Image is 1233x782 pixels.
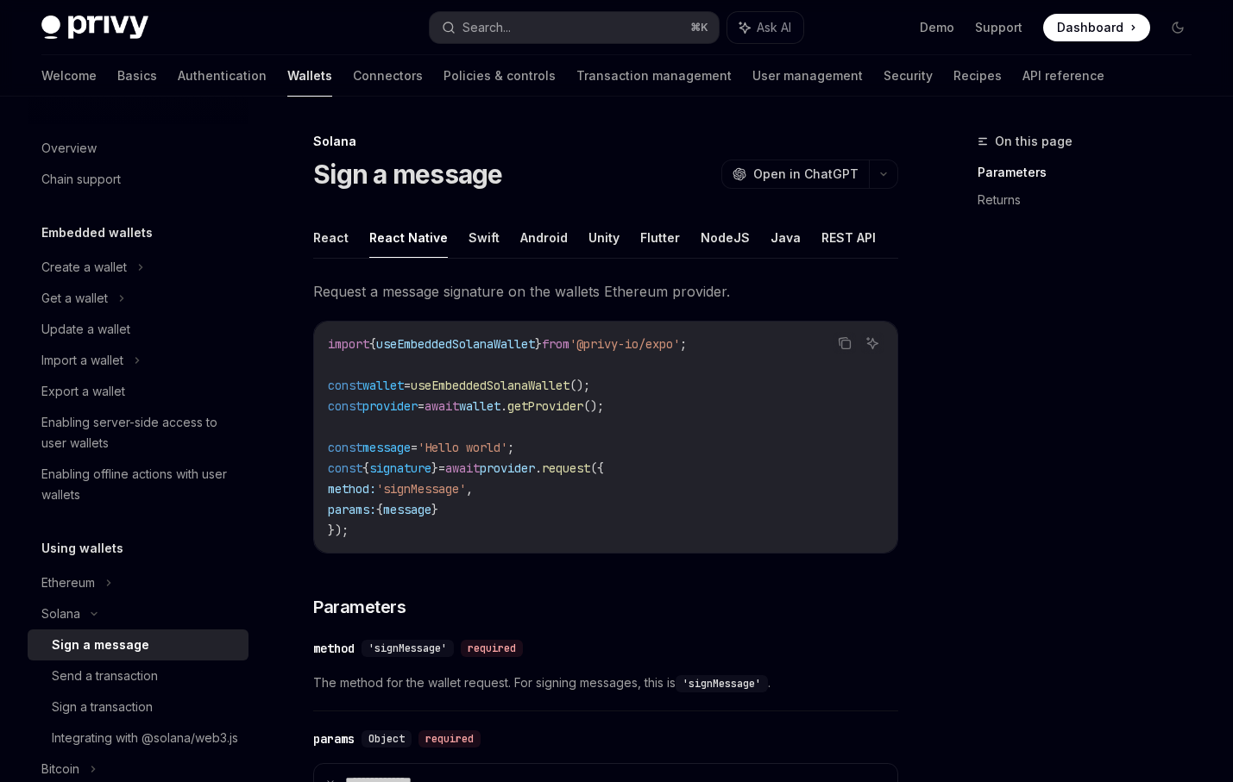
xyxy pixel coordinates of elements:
span: provider [362,398,418,414]
button: React Native [369,217,448,258]
span: wallet [459,398,500,414]
a: Transaction management [576,55,732,97]
span: 'signMessage' [376,481,466,497]
span: Parameters [313,595,406,619]
span: from [542,336,569,352]
span: { [376,502,383,517]
a: Chain support [28,164,248,195]
span: = [418,398,425,414]
span: const [328,398,362,414]
a: Parameters [978,159,1205,186]
button: Open in ChatGPT [721,160,869,189]
h1: Sign a message [313,159,503,190]
div: Update a wallet [41,319,130,340]
span: }); [328,522,349,538]
div: Sign a transaction [52,697,153,717]
span: = [411,440,418,455]
button: Android [520,217,568,258]
span: 'signMessage' [368,641,447,655]
span: , [466,481,473,497]
span: } [431,460,438,476]
button: Java [771,217,801,258]
a: Policies & controls [444,55,556,97]
span: 'Hello world' [418,440,507,455]
div: Get a wallet [41,288,108,309]
button: Toggle dark mode [1164,14,1192,41]
button: Unity [588,217,620,258]
span: wallet [362,378,404,393]
span: '@privy-io/expo' [569,336,680,352]
a: User management [752,55,863,97]
span: Request a message signature on the wallets Ethereum provider. [313,279,898,303]
img: dark logo [41,16,148,40]
span: signature [369,460,431,476]
span: getProvider [507,398,583,414]
a: Send a transaction [28,660,248,691]
span: const [328,378,362,393]
div: required [461,640,523,657]
div: Overview [41,138,97,159]
span: provider [480,460,535,476]
span: The method for the wallet request. For signing messages, this is . [313,673,898,693]
span: ⌘ K [690,21,708,34]
span: ({ [590,460,604,476]
button: Copy the contents from the code block [834,332,856,354]
span: ; [507,440,514,455]
a: Security [884,55,933,97]
a: Sign a transaction [28,691,248,723]
span: useEmbeddedSolanaWallet [411,378,569,393]
code: 'signMessage' [676,675,768,692]
span: (); [569,378,590,393]
a: Dashboard [1043,14,1150,41]
div: Solana [41,604,80,624]
a: Recipes [953,55,1002,97]
div: Enabling offline actions with user wallets [41,464,238,505]
span: = [404,378,411,393]
span: import [328,336,369,352]
a: Sign a message [28,629,248,660]
span: message [383,502,431,517]
span: useEmbeddedSolanaWallet [376,336,535,352]
span: Object [368,732,405,746]
a: Support [975,19,1022,36]
span: . [500,398,507,414]
button: React [313,217,349,258]
div: Ethereum [41,572,95,593]
button: Flutter [640,217,680,258]
h5: Using wallets [41,538,123,559]
span: const [328,440,362,455]
div: method [313,640,355,657]
a: Export a wallet [28,376,248,407]
span: . [535,460,542,476]
span: Ask AI [757,19,791,36]
a: Authentication [178,55,267,97]
a: Enabling server-side access to user wallets [28,407,248,459]
div: Enabling server-side access to user wallets [41,412,238,454]
span: = [438,460,445,476]
a: Update a wallet [28,314,248,345]
span: Dashboard [1057,19,1123,36]
span: request [542,460,590,476]
div: Sign a message [52,635,149,655]
div: params [313,730,355,748]
a: Demo [920,19,954,36]
a: Integrating with @solana/web3.js [28,723,248,754]
a: API reference [1022,55,1104,97]
div: Create a wallet [41,257,127,278]
span: await [445,460,480,476]
div: Chain support [41,169,121,190]
span: message [362,440,411,455]
span: params: [328,502,376,517]
div: Bitcoin [41,759,79,779]
div: required [418,730,481,748]
span: await [425,398,459,414]
a: Enabling offline actions with user wallets [28,459,248,510]
span: On this page [995,131,1073,152]
span: } [431,502,438,517]
a: Connectors [353,55,423,97]
button: Swift [469,217,500,258]
span: } [535,336,542,352]
button: Ask AI [861,332,884,354]
button: Ask AI [727,12,803,43]
div: Export a wallet [41,381,125,402]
